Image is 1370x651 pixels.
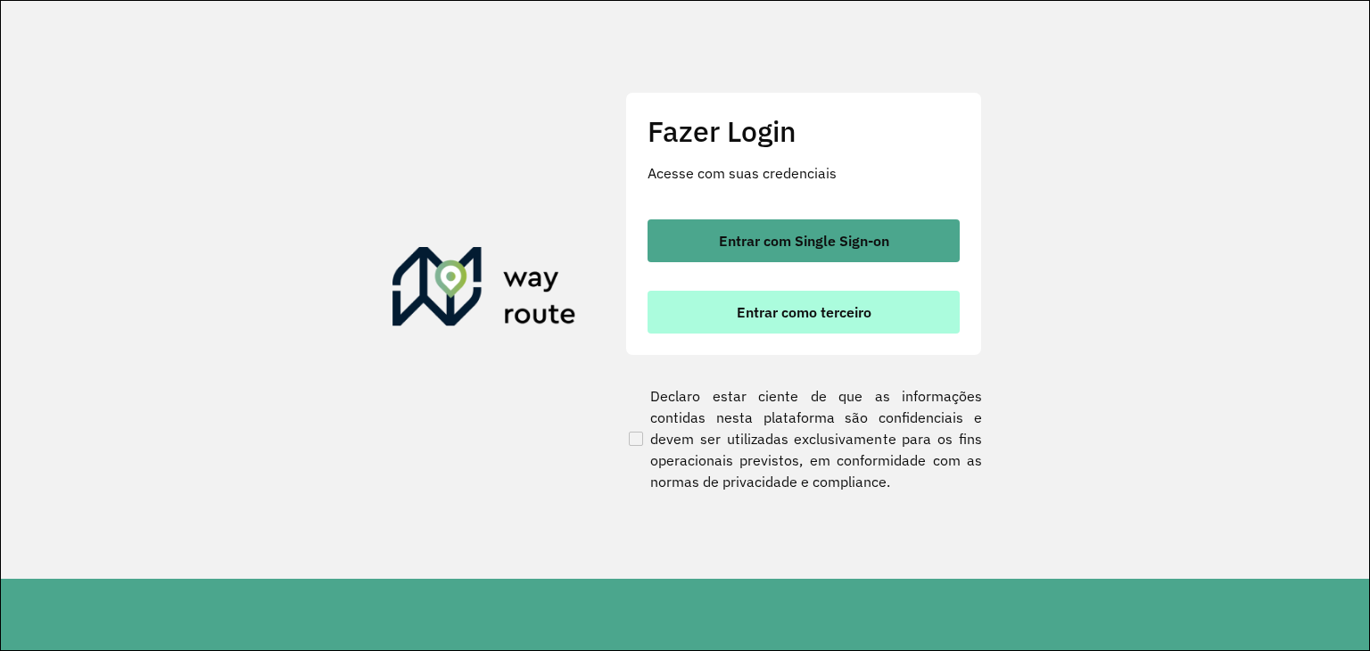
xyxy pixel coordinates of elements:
[625,385,982,492] label: Declaro estar ciente de que as informações contidas nesta plataforma são confidenciais e devem se...
[737,305,871,319] span: Entrar como terceiro
[719,234,889,248] span: Entrar com Single Sign-on
[392,247,576,333] img: Roteirizador AmbevTech
[648,291,960,334] button: button
[648,219,960,262] button: button
[648,162,960,184] p: Acesse com suas credenciais
[648,114,960,148] h2: Fazer Login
